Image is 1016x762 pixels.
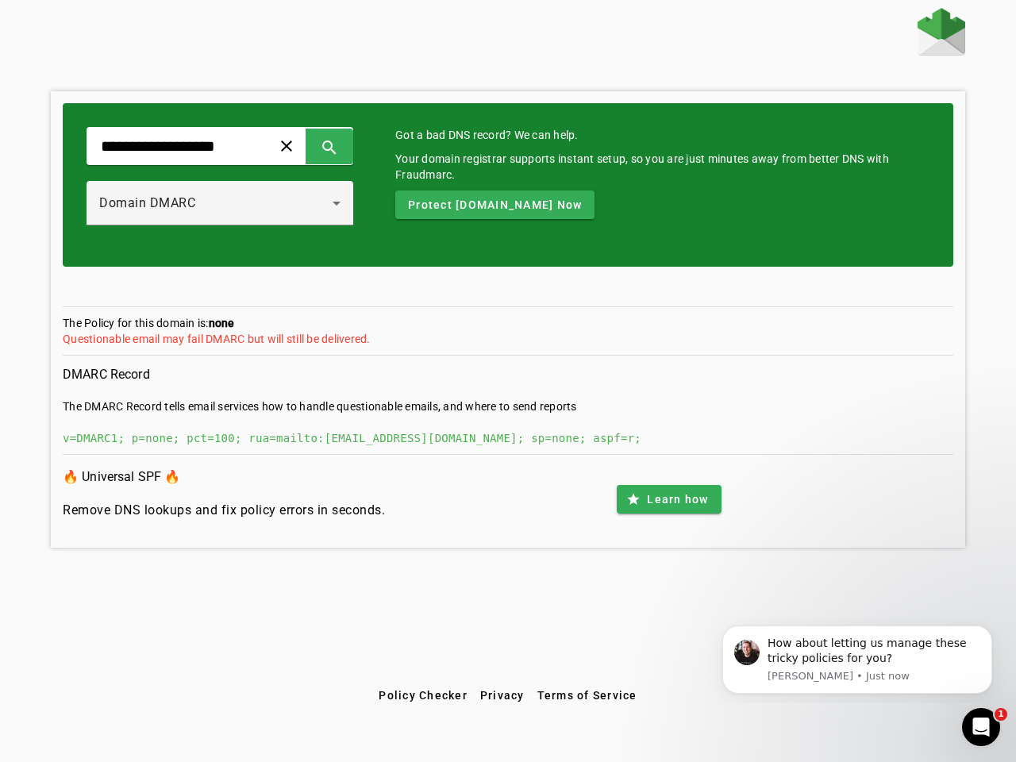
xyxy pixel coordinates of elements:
[537,689,637,702] span: Terms of Service
[63,501,385,520] h4: Remove DNS lookups and fix policy errors in seconds.
[63,315,953,356] section: The Policy for this domain is:
[918,8,965,60] a: Home
[480,689,525,702] span: Privacy
[63,466,385,488] h3: 🔥 Universal SPF 🔥
[474,681,531,710] button: Privacy
[617,485,721,514] button: Learn how
[63,331,953,347] div: Questionable email may fail DMARC but will still be delivered.
[962,708,1000,746] iframe: Intercom live chat
[372,681,474,710] button: Policy Checker
[698,611,1016,703] iframe: Intercom notifications message
[63,430,953,446] div: v=DMARC1; p=none; pct=100; rua=mailto:[EMAIL_ADDRESS][DOMAIN_NAME]; sp=none; aspf=r;
[379,689,468,702] span: Policy Checker
[395,151,929,183] div: Your domain registrar supports instant setup, so you are just minutes away from better DNS with F...
[209,317,235,329] strong: none
[918,8,965,56] img: Fraudmarc Logo
[63,364,953,386] h3: DMARC Record
[63,398,953,414] div: The DMARC Record tells email services how to handle questionable emails, and where to send reports
[99,195,195,210] span: Domain DMARC
[647,491,708,507] span: Learn how
[395,127,929,143] mat-card-title: Got a bad DNS record? We can help.
[408,197,582,213] span: Protect [DOMAIN_NAME] Now
[395,190,595,219] button: Protect [DOMAIN_NAME] Now
[531,681,644,710] button: Terms of Service
[995,708,1007,721] span: 1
